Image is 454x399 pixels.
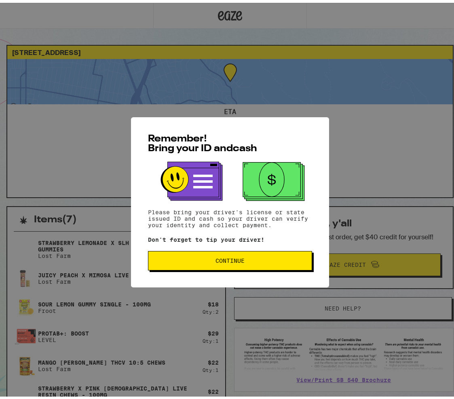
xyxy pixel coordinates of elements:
span: Continue [215,255,245,261]
span: Remember! Bring your ID and cash [148,131,257,151]
button: Continue [148,248,312,268]
p: Please bring your driver's license or state issued ID and cash so your driver can verify your ide... [148,206,312,226]
span: Hi. Need any help? [5,6,58,12]
p: Don't forget to tip your driver! [148,234,312,240]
